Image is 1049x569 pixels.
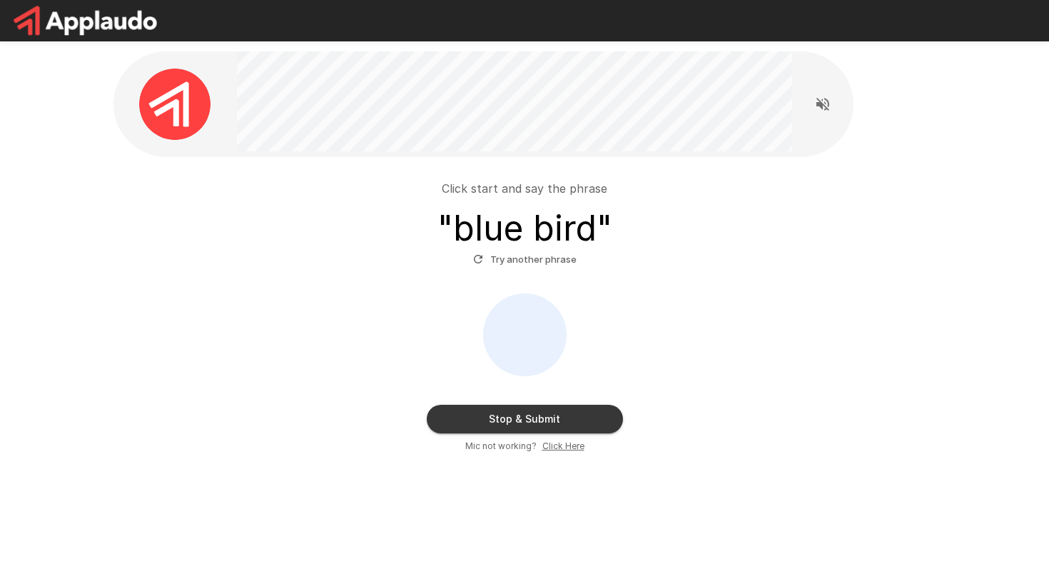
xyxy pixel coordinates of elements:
[470,248,580,271] button: Try another phrase
[139,69,211,140] img: applaudo_avatar.png
[427,405,623,433] button: Stop & Submit
[437,208,612,248] h3: " blue bird "
[465,439,537,453] span: Mic not working?
[542,440,584,451] u: Click Here
[809,90,837,119] button: Read questions aloud
[442,180,607,197] p: Click start and say the phrase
